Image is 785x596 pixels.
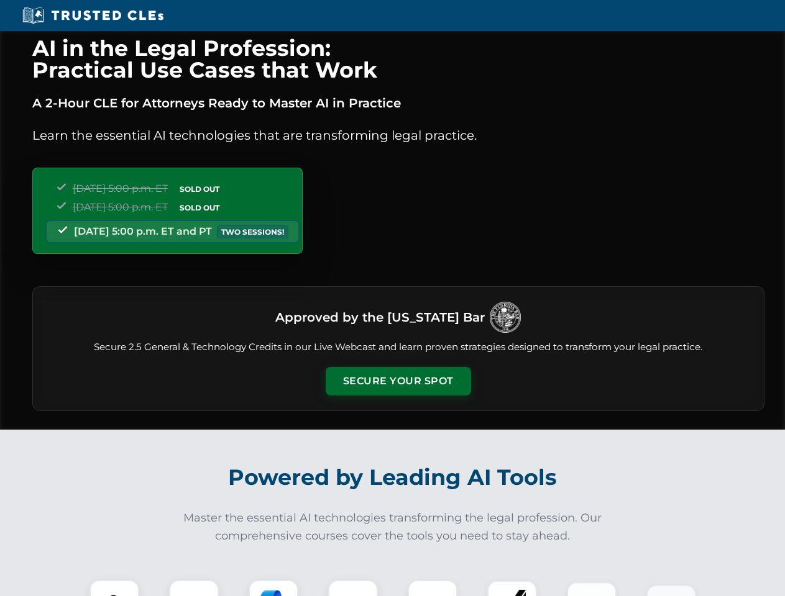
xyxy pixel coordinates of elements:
h2: Powered by Leading AI Tools [48,456,737,499]
p: A 2-Hour CLE for Attorneys Ready to Master AI in Practice [32,93,764,113]
h1: AI in the Legal Profession: Practical Use Cases that Work [32,37,764,81]
span: [DATE] 5:00 p.m. ET [73,201,168,213]
span: [DATE] 5:00 p.m. ET [73,183,168,194]
h3: Approved by the [US_STATE] Bar [275,306,485,328]
p: Learn the essential AI technologies that are transforming legal practice. [32,125,764,145]
span: SOLD OUT [175,201,224,214]
button: Secure Your Spot [326,367,471,395]
img: Logo [490,302,521,333]
p: Master the essential AI technologies transforming the legal profession. Our comprehensive courses... [175,509,610,545]
span: SOLD OUT [175,183,224,196]
p: Secure 2.5 General & Technology Credits in our Live Webcast and learn proven strategies designed ... [48,340,749,354]
img: Trusted CLEs [19,6,167,25]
